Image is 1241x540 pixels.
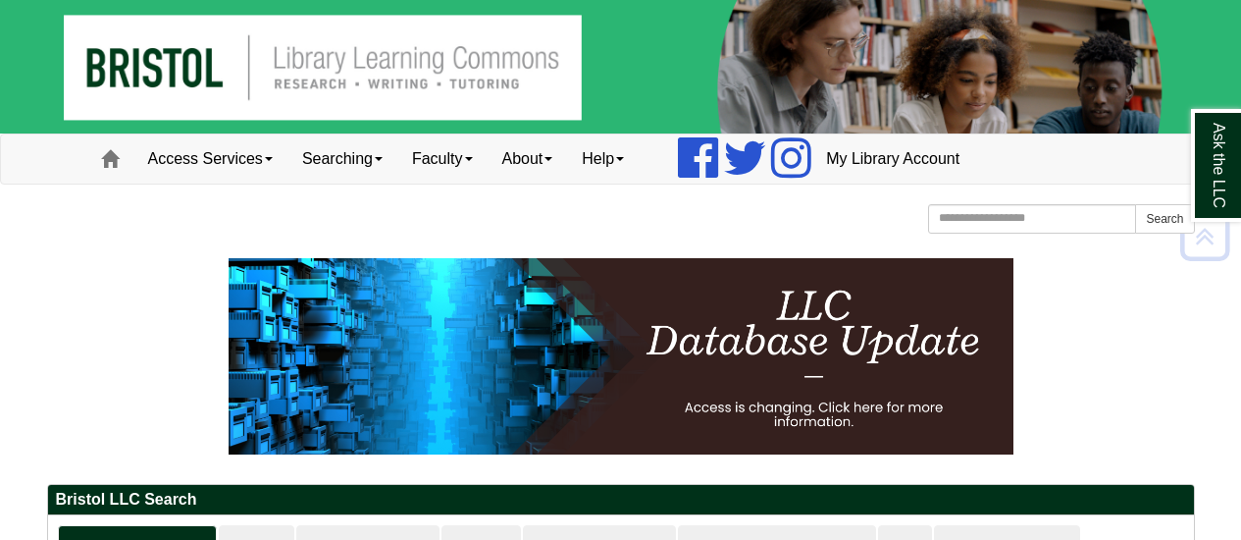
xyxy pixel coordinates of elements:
[229,258,1013,455] img: HTML tutorial
[287,135,397,184] a: Searching
[397,135,488,184] a: Faculty
[811,135,974,184] a: My Library Account
[48,485,1194,515] h2: Bristol LLC Search
[133,135,287,184] a: Access Services
[1135,204,1194,234] button: Search
[1173,223,1236,249] a: Back to Top
[567,135,639,184] a: Help
[488,135,568,184] a: About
